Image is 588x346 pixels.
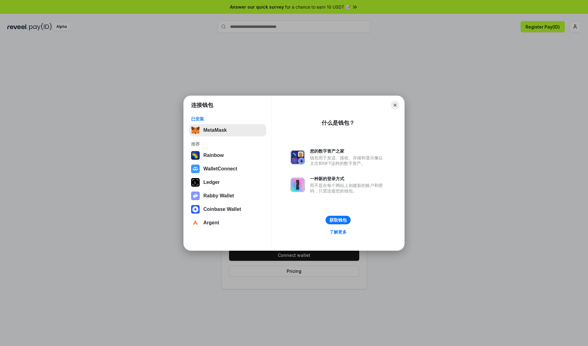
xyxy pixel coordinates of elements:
[189,203,266,215] button: Coinbase Wallet
[189,149,266,162] button: Rainbow
[203,127,227,133] div: MetaMask
[322,119,355,127] div: 什么是钱包？
[290,150,305,165] img: svg+xml,%3Csvg%20xmlns%3D%22http%3A%2F%2Fwww.w3.org%2F2000%2Fsvg%22%20fill%3D%22none%22%20viewBox...
[189,176,266,188] button: Ledger
[191,165,200,173] img: svg+xml,%3Csvg%20width%3D%2228%22%20height%3D%2228%22%20viewBox%3D%220%200%2028%2028%22%20fill%3D...
[189,163,266,175] button: WalletConnect
[189,190,266,202] button: Rabby Wallet
[189,217,266,229] button: Argent
[191,178,200,187] img: svg+xml,%3Csvg%20xmlns%3D%22http%3A%2F%2Fwww.w3.org%2F2000%2Fsvg%22%20width%3D%2228%22%20height%3...
[191,151,200,160] img: svg+xml,%3Csvg%20width%3D%22120%22%20height%3D%22120%22%20viewBox%3D%220%200%20120%20120%22%20fil...
[290,177,305,192] img: svg+xml,%3Csvg%20xmlns%3D%22http%3A%2F%2Fwww.w3.org%2F2000%2Fsvg%22%20fill%3D%22none%22%20viewBox...
[310,183,386,194] div: 而不是在每个网站上创建新的账户和密码，只需连接您的钱包。
[310,155,386,166] div: 钱包用于发送、接收、存储和显示像以太坊和NFT这样的数字资产。
[330,229,347,235] div: 了解更多
[326,216,351,224] button: 获取钱包
[310,148,386,154] div: 您的数字资产之家
[203,153,224,158] div: Rainbow
[189,124,266,136] button: MetaMask
[191,126,200,135] img: svg+xml,%3Csvg%20fill%3D%22none%22%20height%3D%2233%22%20viewBox%3D%220%200%2035%2033%22%20width%...
[203,220,219,226] div: Argent
[203,207,241,212] div: Coinbase Wallet
[330,217,347,223] div: 获取钱包
[310,176,386,181] div: 一种新的登录方式
[191,101,213,109] h1: 连接钱包
[391,101,399,109] button: Close
[203,193,234,199] div: Rabby Wallet
[191,141,264,147] div: 推荐
[203,166,237,172] div: WalletConnect
[191,205,200,214] img: svg+xml,%3Csvg%20width%3D%2228%22%20height%3D%2228%22%20viewBox%3D%220%200%2028%2028%22%20fill%3D...
[191,192,200,200] img: svg+xml,%3Csvg%20xmlns%3D%22http%3A%2F%2Fwww.w3.org%2F2000%2Fsvg%22%20fill%3D%22none%22%20viewBox...
[203,180,220,185] div: Ledger
[326,228,350,236] a: 了解更多
[191,116,264,122] div: 已安装
[191,219,200,227] img: svg+xml,%3Csvg%20width%3D%2228%22%20height%3D%2228%22%20viewBox%3D%220%200%2028%2028%22%20fill%3D...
